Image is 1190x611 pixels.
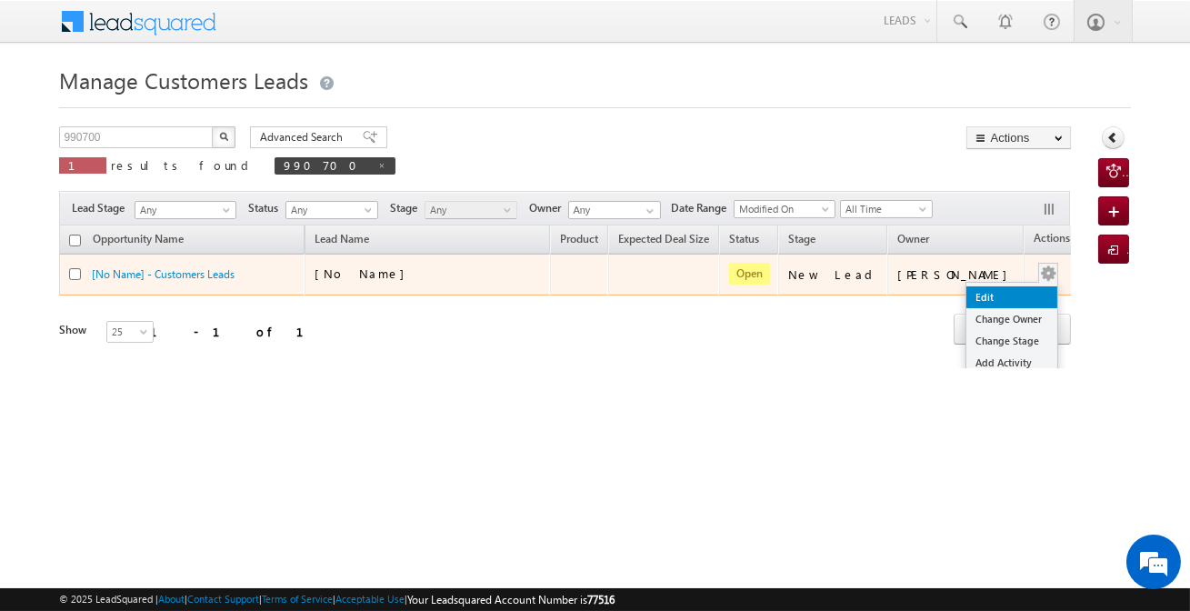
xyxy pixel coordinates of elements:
[59,65,308,95] span: Manage Customers Leads
[788,232,815,245] span: Stage
[150,321,325,342] div: 1 - 1 of 1
[305,229,378,253] span: Lead Name
[285,201,378,219] a: Any
[966,308,1057,330] a: Change Owner
[219,132,228,141] img: Search
[93,232,184,245] span: Opportunity Name
[671,200,734,216] span: Date Range
[135,202,230,218] span: Any
[260,129,348,145] span: Advanced Search
[954,314,987,345] span: prev
[788,266,879,283] div: New Lead
[68,157,97,173] span: 1
[390,200,425,216] span: Stage
[135,201,236,219] a: Any
[407,593,615,606] span: Your Leadsquared Account Number is
[841,201,927,217] span: All Time
[735,201,829,217] span: Modified On
[618,232,709,245] span: Expected Deal Size
[560,232,598,245] span: Product
[158,593,185,605] a: About
[107,324,155,340] span: 25
[966,126,1071,149] button: Actions
[729,263,770,285] span: Open
[840,200,933,218] a: All Time
[529,200,568,216] span: Owner
[954,316,987,345] a: prev
[106,321,154,343] a: 25
[779,229,825,253] a: Stage
[59,322,92,338] div: Show
[286,202,373,218] span: Any
[587,593,615,606] span: 77516
[92,267,235,281] a: [No Name] - Customers Leads
[425,202,512,218] span: Any
[315,265,414,281] span: [No Name]
[335,593,405,605] a: Acceptable Use
[247,476,330,501] em: Start Chat
[284,157,368,173] span: 990700
[609,229,718,253] a: Expected Deal Size
[59,591,615,608] span: © 2025 LeadSquared | | | | |
[966,286,1057,308] a: Edit
[262,593,333,605] a: Terms of Service
[31,95,76,119] img: d_60004797649_company_0_60004797649
[84,229,193,253] a: Opportunity Name
[1025,228,1079,252] span: Actions
[734,200,835,218] a: Modified On
[897,266,1016,283] div: [PERSON_NAME]
[966,352,1057,374] a: Add Activity
[248,200,285,216] span: Status
[720,229,768,253] a: Status
[966,330,1057,352] a: Change Stage
[95,95,305,119] div: Chat with us now
[636,202,659,220] a: Show All Items
[897,232,929,245] span: Owner
[425,201,517,219] a: Any
[69,235,81,246] input: Check all records
[111,157,255,173] span: results found
[187,593,259,605] a: Contact Support
[298,9,342,53] div: Minimize live chat window
[568,201,661,219] input: Type to Search
[72,200,132,216] span: Lead Stage
[24,168,332,461] textarea: Type your message and hit 'Enter'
